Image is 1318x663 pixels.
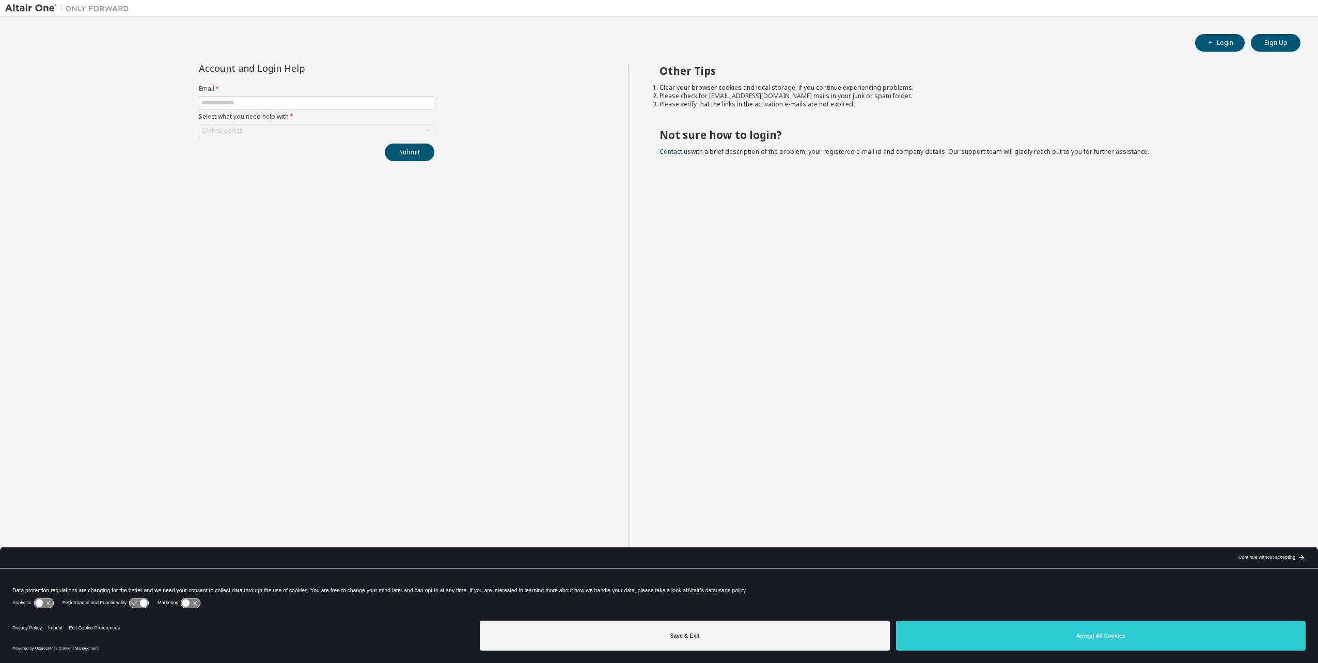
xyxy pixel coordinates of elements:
li: Please verify that the links in the activation e-mails are not expired. [660,100,1282,108]
li: Clear your browser cookies and local storage, if you continue experiencing problems. [660,84,1282,92]
label: Select what you need help with [199,113,434,121]
h2: Not sure how to login? [660,128,1282,141]
button: Sign Up [1251,34,1300,52]
h2: Other Tips [660,64,1282,77]
a: Contact us [660,147,691,156]
img: Altair One [5,3,134,13]
div: Click to select [201,127,242,135]
span: with a brief description of the problem, your registered e-mail id and company details. Our suppo... [660,147,1149,156]
div: Click to select [199,124,434,137]
li: Please check for [EMAIL_ADDRESS][DOMAIN_NAME] mails in your junk or spam folder. [660,92,1282,100]
button: Login [1195,34,1245,52]
div: Account and Login Help [199,64,387,72]
button: Submit [385,144,434,161]
label: Email [199,85,434,93]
